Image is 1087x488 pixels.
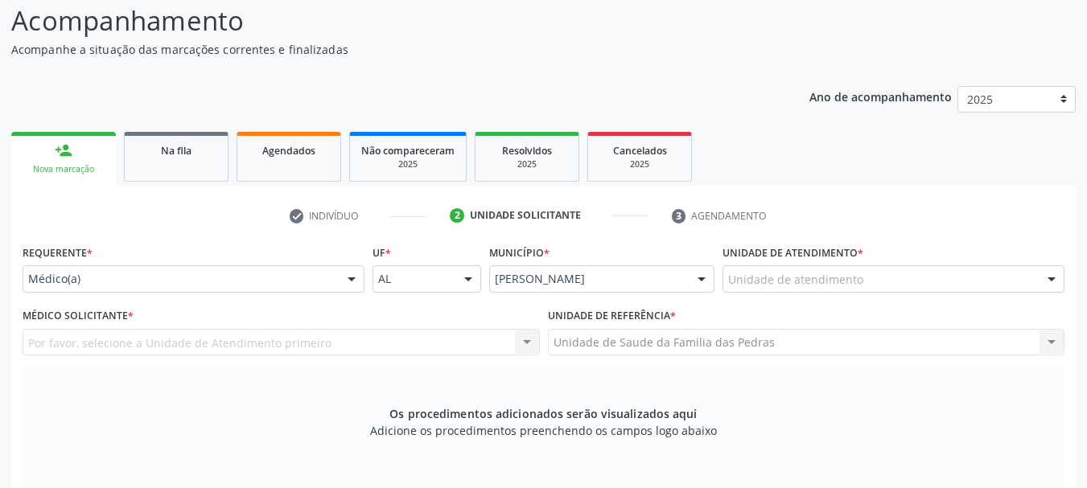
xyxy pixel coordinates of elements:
[599,158,680,170] div: 2025
[613,144,667,158] span: Cancelados
[55,141,72,159] div: person_add
[23,163,105,175] div: Nova marcação
[378,271,448,287] span: AL
[548,304,676,329] label: Unidade de referência
[370,422,717,439] span: Adicione os procedimentos preenchendo os campos logo abaixo
[23,240,93,265] label: Requerente
[728,271,863,288] span: Unidade de atendimento
[489,240,550,265] label: Município
[389,405,697,422] span: Os procedimentos adicionados serão visualizados aqui
[11,1,756,41] p: Acompanhamento
[502,144,552,158] span: Resolvidos
[450,208,464,223] div: 2
[11,41,756,58] p: Acompanhe a situação das marcações correntes e finalizadas
[373,240,391,265] label: UF
[470,208,581,223] div: Unidade solicitante
[809,86,952,106] p: Ano de acompanhamento
[361,158,455,170] div: 2025
[23,304,134,329] label: Médico Solicitante
[28,271,331,287] span: Médico(a)
[262,144,315,158] span: Agendados
[487,158,567,170] div: 2025
[361,144,455,158] span: Não compareceram
[495,271,681,287] span: [PERSON_NAME]
[161,144,191,158] span: Na fila
[723,240,863,265] label: Unidade de atendimento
